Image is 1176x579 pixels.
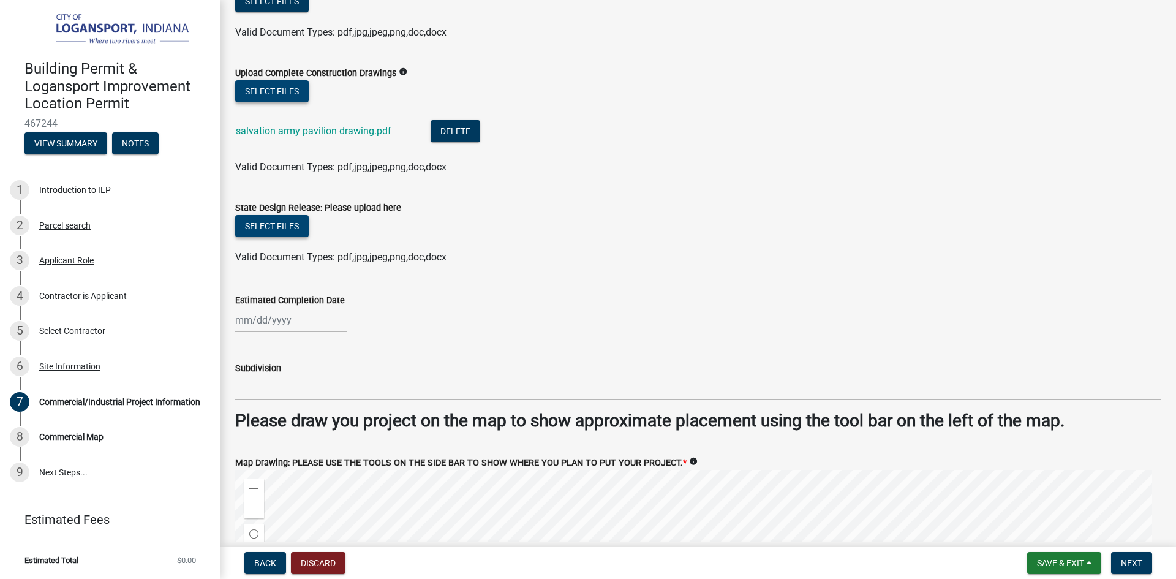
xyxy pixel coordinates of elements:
[235,26,447,38] span: Valid Document Types: pdf,jpg,jpeg,png,doc,docx
[399,67,407,76] i: info
[39,362,100,371] div: Site Information
[112,139,159,149] wm-modal-confirm: Notes
[177,556,196,564] span: $0.00
[10,180,29,200] div: 1
[24,139,107,149] wm-modal-confirm: Summary
[244,524,264,544] div: Find my location
[39,292,127,300] div: Contractor is Applicant
[431,126,480,137] wm-modal-confirm: Delete Document
[1111,552,1152,574] button: Next
[235,80,309,102] button: Select files
[235,411,1065,431] strong: Please draw you project on the map to show approximate placement using the tool bar on the left o...
[39,256,94,265] div: Applicant Role
[39,327,105,335] div: Select Contractor
[244,499,264,518] div: Zoom out
[24,118,196,129] span: 467244
[254,558,276,568] span: Back
[235,204,401,213] label: State Design Release: Please upload here
[10,286,29,306] div: 4
[1027,552,1101,574] button: Save & Exit
[10,392,29,412] div: 7
[39,186,111,194] div: Introduction to ILP
[10,216,29,235] div: 2
[235,308,347,333] input: mm/dd/yyyy
[24,60,211,113] h4: Building Permit & Logansport Improvement Location Permit
[244,479,264,499] div: Zoom in
[24,132,107,154] button: View Summary
[235,365,281,373] label: Subdivision
[10,463,29,482] div: 9
[235,251,447,263] span: Valid Document Types: pdf,jpg,jpeg,png,doc,docx
[235,69,396,78] label: Upload Complete Construction Drawings
[10,357,29,376] div: 6
[235,161,447,173] span: Valid Document Types: pdf,jpg,jpeg,png,doc,docx
[10,507,201,532] a: Estimated Fees
[689,457,698,466] i: info
[1037,558,1084,568] span: Save & Exit
[24,556,78,564] span: Estimated Total
[291,552,345,574] button: Discard
[431,120,480,142] button: Delete
[1121,558,1142,568] span: Next
[235,215,309,237] button: Select files
[235,297,345,305] label: Estimated Completion Date
[236,125,391,137] a: salvation army pavilion drawing.pdf
[112,132,159,154] button: Notes
[39,398,200,406] div: Commercial/Industrial Project Information
[244,552,286,574] button: Back
[24,13,201,47] img: City of Logansport, Indiana
[39,433,104,441] div: Commercial Map
[10,427,29,447] div: 8
[39,221,91,230] div: Parcel search
[10,321,29,341] div: 5
[235,459,687,467] label: Map Drawing: PLEASE USE THE TOOLS ON THE SIDE BAR TO SHOW WHERE YOU PLAN TO PUT YOUR PROJECT.
[10,251,29,270] div: 3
